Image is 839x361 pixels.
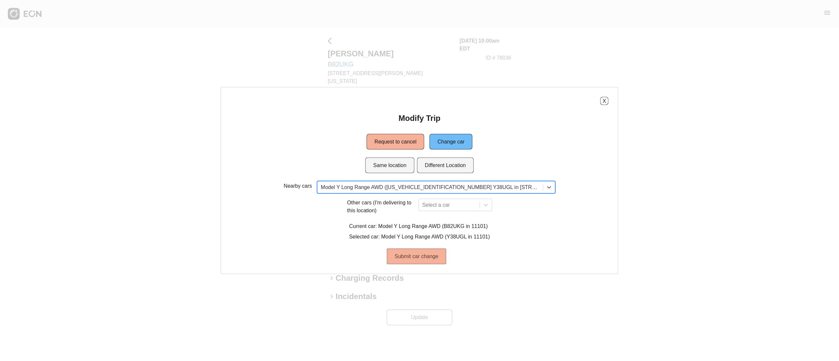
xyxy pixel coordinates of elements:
button: Different Location [417,158,474,173]
button: Submit car change [387,249,446,264]
button: Change car [430,134,473,150]
h2: Modify Trip [399,113,440,123]
p: Other cars (I'm delivering to this location) [347,199,416,215]
button: Request to cancel [367,134,424,150]
button: X [600,97,609,105]
p: Current car: Model Y Long Range AWD (B82UKG in 11101) [349,222,490,230]
p: Selected car: Model Y Long Range AWD (Y38UGL in 11101) [349,233,490,241]
p: Nearby cars [284,182,312,190]
button: Same location [365,158,414,173]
